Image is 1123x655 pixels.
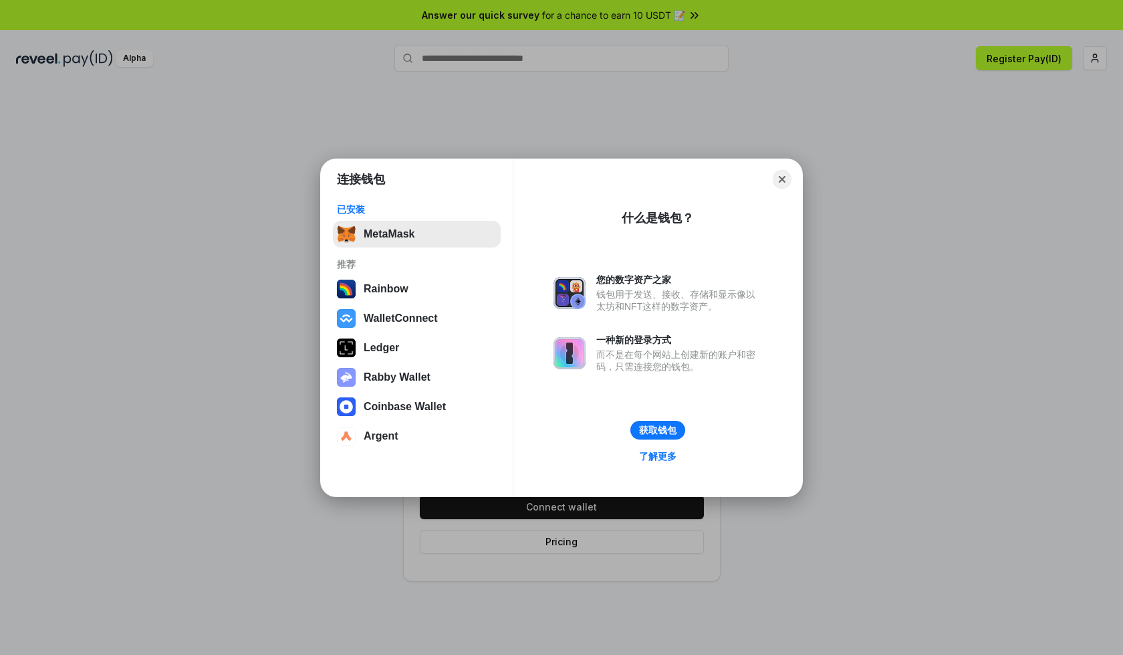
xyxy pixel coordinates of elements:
[337,368,356,387] img: svg+xml,%3Csvg%20xmlns%3D%22http%3A%2F%2Fwww.w3.org%2F2000%2Fsvg%22%20fill%3D%22none%22%20viewBox...
[337,225,356,244] img: svg+xml,%3Csvg%20fill%3D%22none%22%20height%3D%2233%22%20viewBox%3D%220%200%2035%2033%22%20width%...
[333,423,501,450] button: Argent
[639,424,676,436] div: 获取钱包
[639,450,676,462] div: 了解更多
[333,221,501,248] button: MetaMask
[364,371,430,383] div: Rabby Wallet
[337,339,356,357] img: svg+xml,%3Csvg%20xmlns%3D%22http%3A%2F%2Fwww.w3.org%2F2000%2Fsvg%22%20width%3D%2228%22%20height%3...
[337,309,356,328] img: svg+xml,%3Csvg%20width%3D%2228%22%20height%3D%2228%22%20viewBox%3D%220%200%2028%2028%22%20fill%3D...
[333,393,501,420] button: Coinbase Wallet
[622,210,694,226] div: 什么是钱包？
[364,342,399,354] div: Ledger
[333,335,501,361] button: Ledger
[553,277,586,309] img: svg+xml,%3Csvg%20xmlns%3D%22http%3A%2F%2Fwww.w3.org%2F2000%2Fsvg%22%20fill%3D%22none%22%20viewBox...
[337,280,356,298] img: svg+xml,%3Csvg%20width%3D%22120%22%20height%3D%22120%22%20viewBox%3D%220%200%20120%20120%22%20fil...
[596,334,762,346] div: 一种新的登录方式
[337,171,385,187] h1: 连接钱包
[596,349,762,373] div: 而不是在每个网站上创建新的账户和密码，只需连接您的钱包。
[333,276,501,302] button: Rainbow
[337,397,356,416] img: svg+xml,%3Csvg%20width%3D%2228%22%20height%3D%2228%22%20viewBox%3D%220%200%2028%2028%22%20fill%3D...
[596,274,762,286] div: 您的数字资产之家
[333,305,501,332] button: WalletConnect
[773,170,791,189] button: Close
[364,401,446,413] div: Coinbase Wallet
[337,427,356,446] img: svg+xml,%3Csvg%20width%3D%2228%22%20height%3D%2228%22%20viewBox%3D%220%200%2028%2028%22%20fill%3D...
[630,421,685,440] button: 获取钱包
[337,203,497,215] div: 已安装
[631,448,684,465] a: 了解更多
[364,228,414,240] div: MetaMask
[333,364,501,391] button: Rabby Wallet
[364,283,408,295] div: Rainbow
[596,288,762,312] div: 钱包用于发送、接收、存储和显示像以太坊和NFT这样的数字资产。
[364,312,438,324] div: WalletConnect
[337,258,497,270] div: 推荐
[553,337,586,369] img: svg+xml,%3Csvg%20xmlns%3D%22http%3A%2F%2Fwww.w3.org%2F2000%2Fsvg%22%20fill%3D%22none%22%20viewBox...
[364,430,398,442] div: Argent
